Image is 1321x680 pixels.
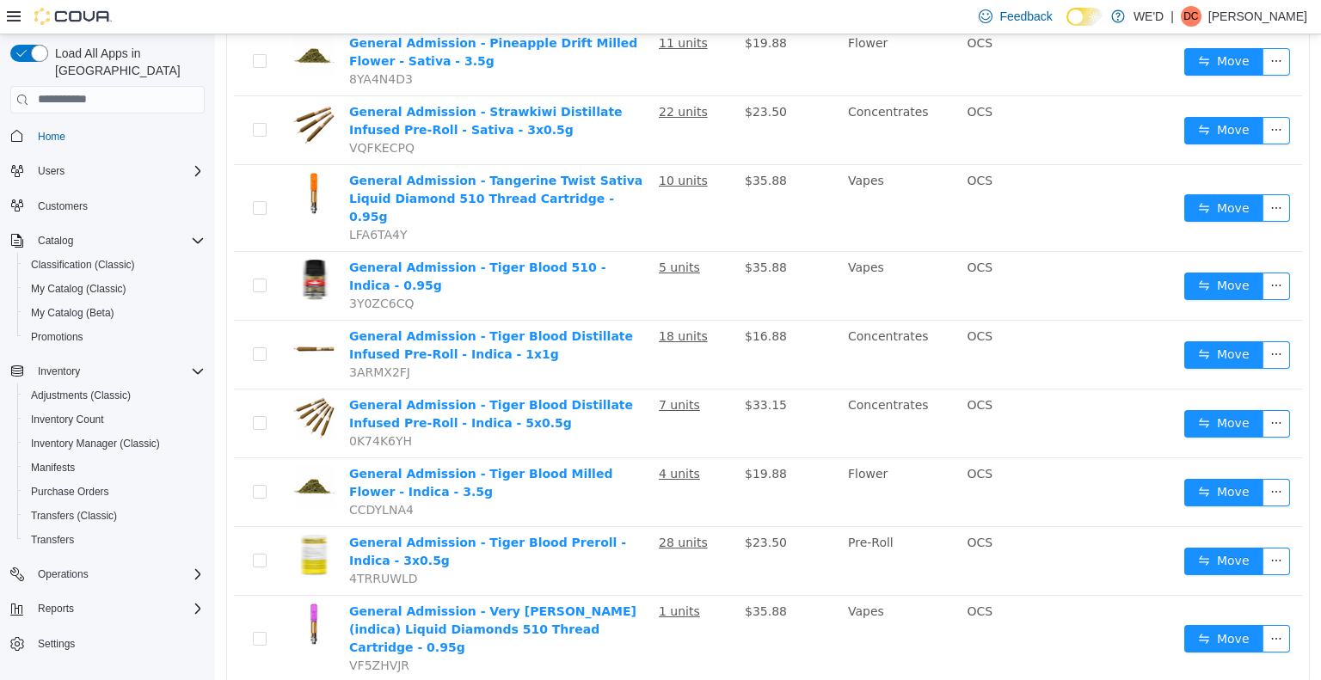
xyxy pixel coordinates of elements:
[31,633,205,654] span: Settings
[134,537,203,551] span: 4TRRUWLD
[24,530,81,550] a: Transfers
[31,230,80,251] button: Catalog
[969,376,1048,403] button: icon: swapMove
[1170,6,1174,27] p: |
[31,258,135,272] span: Classification (Classic)
[77,499,120,542] img: General Admission - Tiger Blood Preroll - Indica - 3x0.5g hero shot
[134,262,199,276] span: 3Y0ZC6CQ
[24,457,205,478] span: Manifests
[24,254,205,275] span: Classification (Classic)
[1066,8,1103,26] input: Dark Mode
[626,493,746,561] td: Pre-Roll
[3,359,212,383] button: Inventory
[17,253,212,277] button: Classification (Classic)
[24,327,205,347] span: Promotions
[77,431,120,474] img: General Admission - Tiger Blood Milled Flower - Indica - 3.5g hero shot
[24,457,82,478] a: Manifests
[31,361,205,382] span: Inventory
[17,301,212,325] button: My Catalog (Beta)
[530,432,572,446] span: $19.88
[31,306,114,320] span: My Catalog (Beta)
[24,409,111,430] a: Inventory Count
[530,139,572,153] span: $35.88
[31,361,87,382] button: Inventory
[969,160,1048,187] button: icon: swapMove
[17,277,212,301] button: My Catalog (Classic)
[31,564,205,585] span: Operations
[17,480,212,504] button: Purchase Orders
[31,126,72,147] a: Home
[134,624,194,638] span: VF5ZHVJR
[530,364,572,377] span: $33.15
[3,562,212,586] button: Operations
[444,2,493,15] u: 11 units
[38,234,73,248] span: Catalog
[1134,6,1164,27] p: WE'D
[134,501,411,533] a: General Admission - Tiger Blood Preroll - Indica - 3x0.5g
[3,597,212,621] button: Reports
[31,564,95,585] button: Operations
[626,131,746,217] td: Vapes
[753,501,778,515] span: OCS
[134,139,427,189] a: General Admission - Tangerine Twist Sativa Liquid Diamond 510 Thread Cartridge - 0.95g
[134,38,198,52] span: 8YA4N4D3
[444,70,493,84] u: 22 units
[38,637,75,651] span: Settings
[530,570,572,584] span: $35.88
[77,69,120,112] img: General Admission - Strawkiwi Distillate Infused Pre-Roll - Sativa - 3x0.5g hero shot
[444,501,493,515] u: 28 units
[24,254,142,275] a: Classification (Classic)
[34,8,112,25] img: Cova
[1048,513,1075,541] button: icon: ellipsis
[77,224,120,267] img: General Admission - Tiger Blood 510 - Indica - 0.95g hero shot
[753,139,778,153] span: OCS
[31,195,205,217] span: Customers
[969,591,1048,618] button: icon: swapMove
[753,570,778,584] span: OCS
[969,238,1048,266] button: icon: swapMove
[1048,376,1075,403] button: icon: ellipsis
[24,481,116,502] a: Purchase Orders
[3,631,212,656] button: Settings
[530,70,572,84] span: $23.50
[31,196,95,217] a: Customers
[31,634,82,654] a: Settings
[1048,307,1075,334] button: icon: ellipsis
[444,432,485,446] u: 4 units
[1048,238,1075,266] button: icon: ellipsis
[1048,83,1075,110] button: icon: ellipsis
[77,362,120,405] img: General Admission - Tiger Blood Distillate Infused Pre-Roll - Indica - 5x0.5g hero shot
[17,432,212,456] button: Inventory Manager (Classic)
[626,424,746,493] td: Flower
[134,2,422,34] a: General Admission - Pineapple Drift Milled Flower - Sativa - 3.5g
[77,568,120,611] img: General Admission - Very Berry (indica) Liquid Diamonds 510 Thread Cartridge - 0.95g hero shot
[31,461,75,475] span: Manifests
[969,444,1048,472] button: icon: swapMove
[134,364,418,395] a: General Admission - Tiger Blood Distillate Infused Pre-Roll - Indica - 5x0.5g
[77,293,120,336] img: General Admission - Tiger Blood Distillate Infused Pre-Roll - Indica - 1x1g hero shot
[24,481,205,502] span: Purchase Orders
[444,570,485,584] u: 1 units
[753,226,778,240] span: OCS
[24,385,138,406] a: Adjustments (Classic)
[38,365,80,378] span: Inventory
[17,504,212,528] button: Transfers (Classic)
[626,561,746,647] td: Vapes
[1048,14,1075,41] button: icon: ellipsis
[31,533,74,547] span: Transfers
[969,513,1048,541] button: icon: swapMove
[17,407,212,432] button: Inventory Count
[3,229,212,253] button: Catalog
[3,159,212,183] button: Users
[24,505,205,526] span: Transfers (Classic)
[1048,160,1075,187] button: icon: ellipsis
[134,226,390,258] a: General Admission - Tiger Blood 510 - Indica - 0.95g
[38,199,88,213] span: Customers
[626,286,746,355] td: Concentrates
[1066,26,1067,27] span: Dark Mode
[753,432,778,446] span: OCS
[3,193,212,218] button: Customers
[969,14,1048,41] button: icon: swapMove
[31,282,126,296] span: My Catalog (Classic)
[31,413,104,426] span: Inventory Count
